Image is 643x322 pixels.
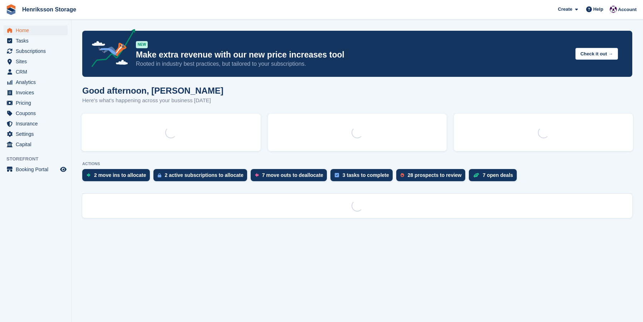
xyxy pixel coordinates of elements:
a: menu [4,46,68,56]
img: stora-icon-8386f47178a22dfd0bd8f6a31ec36ba5ce8667c1dd55bd0f319d3a0aa187defe.svg [6,4,16,15]
a: menu [4,36,68,46]
div: 3 tasks to complete [343,172,389,178]
img: price-adjustments-announcement-icon-8257ccfd72463d97f412b2fc003d46551f7dbcb40ab6d574587a9cd5c0d94... [85,29,136,70]
div: 2 active subscriptions to allocate [165,172,244,178]
span: Capital [16,139,59,149]
span: Sites [16,56,59,66]
span: Analytics [16,77,59,87]
span: Coupons [16,108,59,118]
div: 28 prospects to review [408,172,462,178]
a: 28 prospects to review [396,169,469,185]
span: Subscriptions [16,46,59,56]
a: 7 open deals [469,169,520,185]
a: menu [4,119,68,129]
div: NEW [136,41,148,48]
a: menu [4,67,68,77]
a: menu [4,129,68,139]
img: move_ins_to_allocate_icon-fdf77a2bb77ea45bf5b3d319d69a93e2d87916cf1d5bf7949dd705db3b84f3ca.svg [87,173,90,177]
a: menu [4,56,68,66]
span: CRM [16,67,59,77]
span: Settings [16,129,59,139]
a: menu [4,88,68,98]
span: Tasks [16,36,59,46]
h1: Good afternoon, [PERSON_NAME] [82,86,224,95]
a: Henriksson Storage [19,4,79,15]
p: Here's what's happening across your business [DATE] [82,96,224,105]
a: 2 active subscriptions to allocate [153,169,251,185]
a: menu [4,98,68,108]
div: 2 move ins to allocate [94,172,146,178]
span: Invoices [16,88,59,98]
img: active_subscription_to_allocate_icon-d502201f5373d7db506a760aba3b589e785aa758c864c3986d89f69b8ff3... [158,173,161,178]
p: Make extra revenue with our new price increases tool [136,50,570,60]
a: menu [4,164,68,174]
div: 7 open deals [483,172,513,178]
a: 2 move ins to allocate [82,169,153,185]
span: Help [593,6,603,13]
button: Check it out → [575,48,618,60]
span: Storefront [6,155,71,163]
a: menu [4,25,68,35]
span: Insurance [16,119,59,129]
img: task-75834270c22a3079a89374b754ae025e5fb1db73e45f91037f5363f120a921f8.svg [335,173,339,177]
span: Home [16,25,59,35]
div: 7 move outs to deallocate [262,172,323,178]
a: Preview store [59,165,68,174]
p: Rooted in industry best practices, but tailored to your subscriptions. [136,60,570,68]
a: menu [4,77,68,87]
span: Booking Portal [16,164,59,174]
span: Create [558,6,572,13]
span: Pricing [16,98,59,108]
a: menu [4,139,68,149]
a: 3 tasks to complete [330,169,396,185]
a: menu [4,108,68,118]
a: 7 move outs to deallocate [251,169,330,185]
img: move_outs_to_deallocate_icon-f764333ba52eb49d3ac5e1228854f67142a1ed5810a6f6cc68b1a99e826820c5.svg [255,173,259,177]
img: deal-1b604bf984904fb50ccaf53a9ad4b4a5d6e5aea283cecdc64d6e3604feb123c2.svg [473,173,479,178]
span: Account [618,6,637,13]
img: prospect-51fa495bee0391a8d652442698ab0144808aea92771e9ea1ae160a38d050c398.svg [401,173,404,177]
img: Joel Isaksson [610,6,617,13]
p: ACTIONS [82,162,632,166]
